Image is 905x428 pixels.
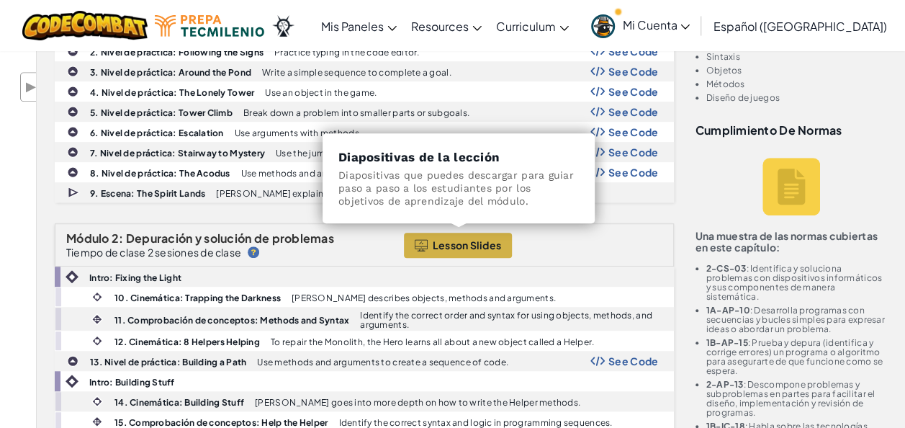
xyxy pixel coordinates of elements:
a: 9. Escena: The Spirit Lands [PERSON_NAME] explains how the Hero needs to make games to trap the D... [55,182,674,202]
b: Intro: Fixing the Light [89,272,181,283]
b: 2. Nivel de práctica: Following the Signs [90,47,264,58]
a: Español ([GEOGRAPHIC_DATA]) [706,6,893,45]
p: Diapositivas que puedes descargar para guiar paso a paso a los estudiantes por los objetivos de a... [338,169,579,208]
b: 11. Comprobación de conceptos: Methods and Syntax [114,315,349,326]
li: : Identifica y soluciona problemas con dispositivos informáticos y sus componentes de manera sist... [706,264,888,301]
li: Objetos [706,66,888,75]
p: Use an object in the game. [265,88,377,97]
span: Mis Paneles [321,19,384,34]
h3: Cumplimiento de normas [695,124,888,136]
a: 11. Comprobación de conceptos: Methods and Syntax Identify the correct order and syntax for using... [55,307,674,331]
a: Mis Paneles [314,6,404,45]
a: 10. Cinemática: Trapping the Darkness [PERSON_NAME] describes objects, methods and arguments. [55,287,674,307]
b: 10. Cinemática: Trapping the Darkness [114,293,281,303]
li: : Prueba y depura (identifica y corrige errores) un programa o algoritmo para asegurarte de que f... [706,338,888,375]
a: Curriculum [489,6,576,45]
img: Show Code Logo [590,107,605,117]
img: IconPracticeLevel.svg [67,45,78,57]
p: Use methods and arguments to create a sequence of code. [257,357,508,367]
p: Identify the correct order and syntax for using objects, methods, and arguments. [360,311,672,329]
p: Practice typing in the code editor. [274,48,419,57]
li: Sintaxis [706,52,888,61]
img: IconPracticeLevel.svg [67,355,78,367]
span: Mi Cuenta [622,17,690,32]
span: See Code [608,106,659,117]
b: 14. Cinemática: Building Stuff [114,397,244,408]
img: IconPracticeLevel.svg [67,66,78,77]
b: 2-AP-13 [706,379,744,390]
a: 4. Nivel de práctica: The Lonely Tower Use an object in the game. Show Code Logo See Code [55,81,674,102]
b: 6. Nivel de práctica: Escalation [90,128,224,138]
b: 1B-AP-15 [706,337,748,348]
img: Show Code Logo [590,167,605,177]
img: IconCinematic.svg [91,395,104,408]
img: Show Code Logo [590,127,605,137]
p: Break down a problem into smaller parts or subgoals. [243,108,469,117]
img: Show Code Logo [590,356,605,366]
a: Resources [404,6,489,45]
b: Intro: Building Stuff [89,377,175,388]
span: See Code [608,66,659,77]
img: IconCutscene.svg [68,186,81,200]
a: 6. Nivel de práctica: Escalation Use arguments with methods. Show Code Logo See Code [55,122,674,142]
img: Show Code Logo [590,147,605,157]
a: Mi Cuenta [584,3,697,48]
h3: Diapositivas de la lección [338,149,579,165]
img: CodeCombat logo [22,11,148,40]
p: To repair the Monolith, the Hero learns all about a new object called a Helper. [271,337,594,347]
img: IconPracticeLevel.svg [67,126,78,138]
span: See Code [608,146,659,158]
img: Show Code Logo [590,86,605,97]
p: Tiempo de clase 2 sesiones de clase [66,246,241,258]
img: IconIntro.svg [66,375,78,388]
b: 2-CS-03 [706,263,747,274]
a: 7. Nivel de práctica: Stairway to Mystery Use the jump method and break down problems into subgoa... [55,142,674,162]
img: Ozaria [271,15,294,37]
p: Use the jump method and break down problems into subgoals. [276,148,543,158]
img: Show Code Logo [590,66,605,76]
p: [PERSON_NAME] explains how the Hero needs to make games to trap the Darkness. [216,189,572,198]
span: Curriculum [496,19,556,34]
span: Depuración y solución de problemas [126,231,334,246]
p: Write a simple sequence to complete a goal. [262,68,451,77]
img: IconPracticeLevel.svg [67,86,78,97]
img: IconInteractive.svg [91,313,104,326]
a: 12. Cinemática: 8 Helpers Helping To repair the Monolith, the Hero learns all about a new object ... [55,331,674,351]
span: Módulo [66,231,109,246]
li: : Desarrolla programas con secuencias y bucles simples para expresar ideas o abordar un problema. [706,306,888,334]
img: Tecmilenio logo [155,15,264,37]
span: 2: [112,231,124,246]
img: IconIntro.svg [66,270,78,283]
b: 3. Nivel de práctica: Around the Pond [90,67,251,78]
img: IconHint.svg [248,246,259,258]
span: ▶ [24,76,37,97]
a: 14. Cinemática: Building Stuff [PERSON_NAME] goes into more depth on how to write the Helper meth... [55,391,674,411]
b: 13. Nivel de práctica: Building a Path [90,357,246,367]
span: See Code [608,355,659,367]
b: 12. Cinemática: 8 Helpers Helping [114,336,260,347]
li: Métodos [706,79,888,89]
img: IconCinematic.svg [91,290,104,303]
a: 3. Nivel de práctica: Around the Pond Write a simple sequence to complete a goal. Show Code Logo ... [55,61,674,81]
span: See Code [608,126,659,138]
button: Lesson Slides [404,233,513,258]
b: 4. Nivel de práctica: The Lonely Tower [90,87,254,98]
span: Español ([GEOGRAPHIC_DATA]) [713,19,886,34]
li: Diseño de juegos [706,93,888,102]
span: Resources [411,19,469,34]
img: IconPracticeLevel.svg [67,106,78,117]
img: IconPracticeLevel.svg [67,166,78,178]
img: IconPracticeLevel.svg [67,146,78,158]
img: IconInteractive.svg [91,415,104,428]
img: avatar [591,14,615,38]
p: [PERSON_NAME] describes objects, methods and arguments. [292,293,556,303]
li: : Descompone problemas y subproblemas en partes para facilitar el diseño, implementación y revisi... [706,380,888,417]
b: 5. Nivel de práctica: Tower Climb [90,107,233,118]
p: Use arguments with methods. [235,128,361,138]
span: See Code [608,166,659,178]
b: 7. Nivel de práctica: Stairway to Mystery [90,148,265,159]
a: 5. Nivel de práctica: Tower Climb Break down a problem into smaller parts or subgoals. Show Code ... [55,102,674,122]
p: Use methods and arguments. [241,169,366,178]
